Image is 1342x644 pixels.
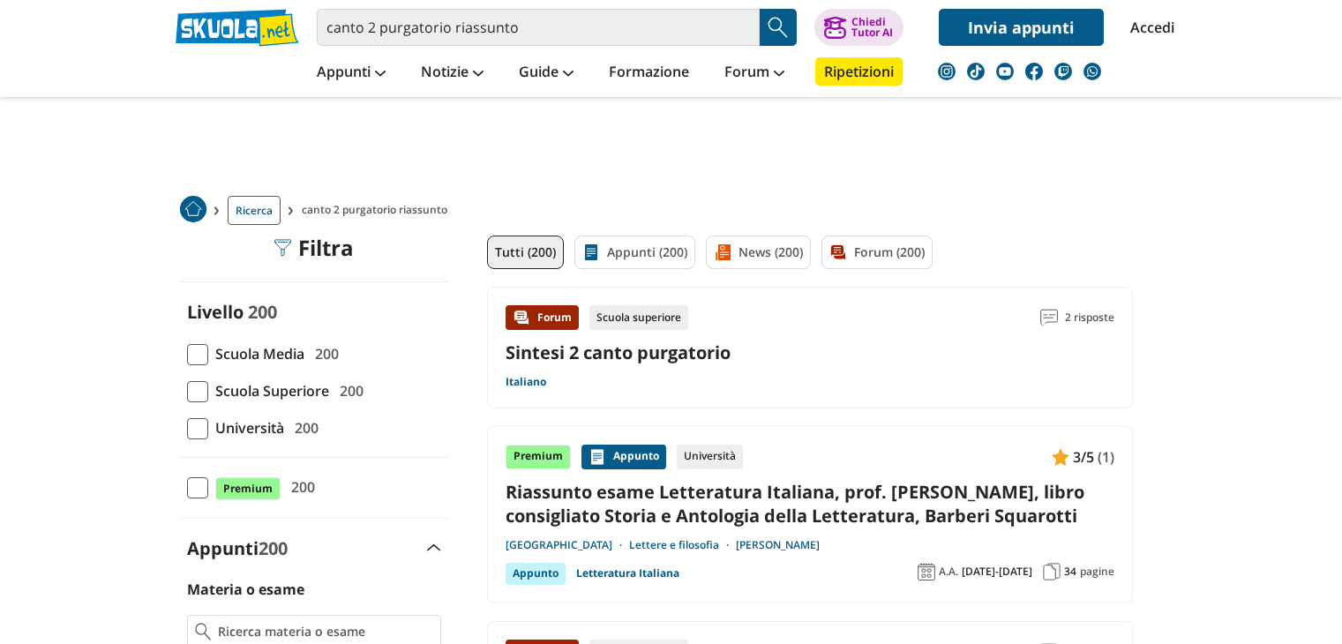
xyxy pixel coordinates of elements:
[1025,63,1043,80] img: facebook
[187,536,288,560] label: Appunti
[1130,9,1167,46] a: Accedi
[187,300,244,324] label: Livello
[962,565,1032,579] span: [DATE]-[DATE]
[1043,563,1061,580] img: Pagine
[918,563,935,580] img: Anno accademico
[506,445,571,469] div: Premium
[284,476,315,498] span: 200
[760,9,797,46] button: Search Button
[228,196,281,225] a: Ricerca
[333,379,364,402] span: 200
[215,477,281,500] span: Premium
[308,342,339,365] span: 200
[180,196,206,222] img: Home
[815,57,903,86] a: Ripetizioni
[506,563,566,584] div: Appunto
[589,305,688,330] div: Scuola superiore
[506,538,629,552] a: [GEOGRAPHIC_DATA]
[574,236,695,269] a: Appunti (200)
[829,243,847,261] img: Forum filtro contenuto
[302,196,454,225] span: canto 2 purgatorio riassunto
[506,375,546,389] a: Italiano
[765,14,791,41] img: Cerca appunti, riassunti o versioni
[1098,446,1114,468] span: (1)
[506,480,1114,528] a: Riassunto esame Letteratura Italiana, prof. [PERSON_NAME], libro consigliato Storia e Antologia d...
[604,57,693,89] a: Formazione
[938,63,956,80] img: instagram
[706,236,811,269] a: News (200)
[317,9,760,46] input: Cerca appunti, riassunti o versioni
[814,9,903,46] button: ChiediTutor AI
[513,309,530,326] img: Forum contenuto
[589,448,606,466] img: Appunti contenuto
[506,305,579,330] div: Forum
[967,63,985,80] img: tiktok
[996,63,1014,80] img: youtube
[180,196,206,225] a: Home
[274,236,354,260] div: Filtra
[582,243,600,261] img: Appunti filtro contenuto
[821,236,933,269] a: Forum (200)
[1065,305,1114,330] span: 2 risposte
[939,9,1104,46] a: Invia appunti
[487,236,564,269] a: Tutti (200)
[1083,63,1101,80] img: WhatsApp
[208,379,329,402] span: Scuola Superiore
[576,563,679,584] a: Letteratura Italiana
[939,565,958,579] span: A.A.
[1052,448,1069,466] img: Appunti contenuto
[677,445,743,469] div: Università
[274,239,291,257] img: Filtra filtri mobile
[259,536,288,560] span: 200
[288,416,319,439] span: 200
[1064,565,1076,579] span: 34
[248,300,277,324] span: 200
[1080,565,1114,579] span: pagine
[208,342,304,365] span: Scuola Media
[851,17,893,38] div: Chiedi Tutor AI
[720,57,789,89] a: Forum
[1054,63,1072,80] img: twitch
[506,341,731,364] a: Sintesi 2 canto purgatorio
[629,538,736,552] a: Lettere e filosofia
[581,445,666,469] div: Appunto
[187,580,304,599] label: Materia o esame
[195,623,212,640] img: Ricerca materia o esame
[416,57,488,89] a: Notizie
[208,416,284,439] span: Università
[427,544,441,551] img: Apri e chiudi sezione
[714,243,731,261] img: News filtro contenuto
[312,57,390,89] a: Appunti
[514,57,578,89] a: Guide
[1040,309,1058,326] img: Commenti lettura
[218,623,432,640] input: Ricerca materia o esame
[736,538,820,552] a: [PERSON_NAME]
[1073,446,1094,468] span: 3/5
